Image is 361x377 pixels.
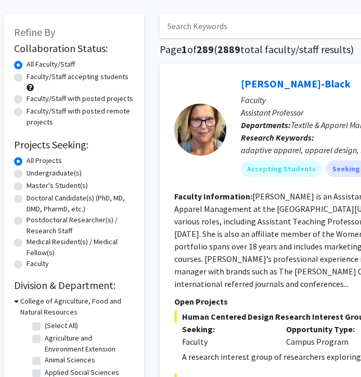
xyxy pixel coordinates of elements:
h3: College of Agriculture, Food and Natural Resources [20,296,134,318]
b: Research Keywords: [241,132,314,143]
p: Seeking: [182,323,270,335]
label: All Faculty/Staff [27,59,75,70]
label: Postdoctoral Researcher(s) / Research Staff [27,215,134,236]
iframe: Chat [8,330,44,369]
label: Doctoral Candidate(s) (PhD, MD, DMD, PharmD, etc.) [27,193,134,215]
label: Faculty/Staff with posted remote projects [27,106,134,128]
mat-chip: Accepting Students [241,160,322,177]
div: Faculty [182,335,270,348]
a: [PERSON_NAME]-Black [241,77,351,90]
label: (Select All) [45,320,78,331]
b: Faculty Information: [174,191,252,202]
b: Departments: [241,120,291,130]
label: Animal Sciences [45,355,95,366]
label: Faculty/Staff with posted projects [27,93,133,104]
label: Agriculture and Environment Extension [45,333,131,355]
label: Master's Student(s) [27,180,88,191]
span: 2889 [217,43,240,56]
span: 289 [197,43,214,56]
label: Faculty/Staff accepting students [27,71,128,82]
span: Refine By [14,26,55,39]
h2: Projects Seeking: [14,139,134,151]
label: Medical Resident(s) / Medical Fellow(s) [27,236,134,258]
h2: Collaboration Status: [14,42,134,55]
label: Faculty [27,258,49,269]
h2: Division & Department: [14,279,134,292]
span: 1 [182,43,187,56]
label: Undergraduate(s) [27,168,82,179]
label: All Projects [27,155,62,166]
